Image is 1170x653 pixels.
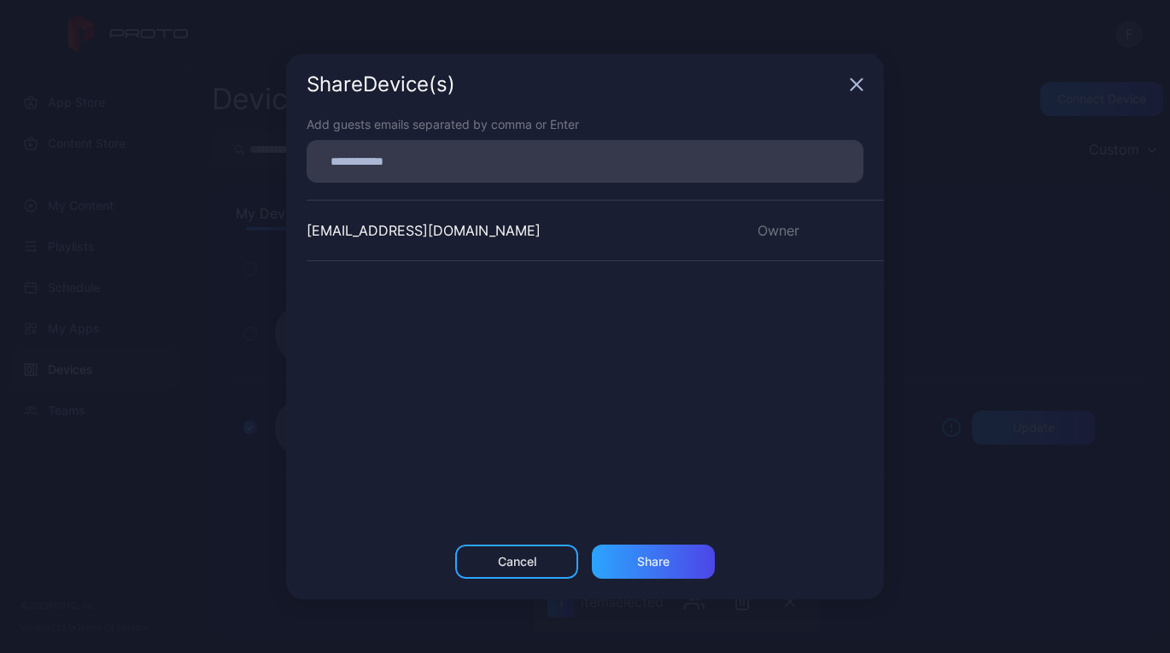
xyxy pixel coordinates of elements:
[307,220,541,241] div: [EMAIL_ADDRESS][DOMAIN_NAME]
[592,545,715,579] button: Share
[307,115,863,133] div: Add guests emails separated by comma or Enter
[307,74,843,95] div: Share Device (s)
[637,555,670,568] div: Share
[737,220,884,241] div: Owner
[498,555,536,568] div: Cancel
[455,545,578,579] button: Cancel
